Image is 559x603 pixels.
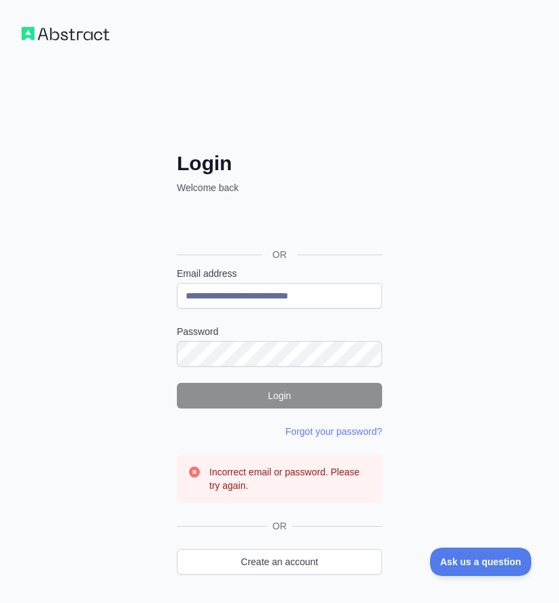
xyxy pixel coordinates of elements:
a: Forgot your password? [286,426,382,437]
iframe: Toggle Customer Support [430,548,532,576]
span: OR [267,519,292,533]
span: OR [262,248,298,261]
h2: Login [177,151,382,176]
img: Workflow [22,27,109,41]
iframe: Sign in with Google Button [170,209,386,239]
h3: Incorrect email or password. Please try again. [209,465,371,492]
button: Login [177,383,382,409]
a: Create an account [177,549,382,575]
p: Welcome back [177,181,382,194]
label: Password [177,325,382,338]
label: Email address [177,267,382,280]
